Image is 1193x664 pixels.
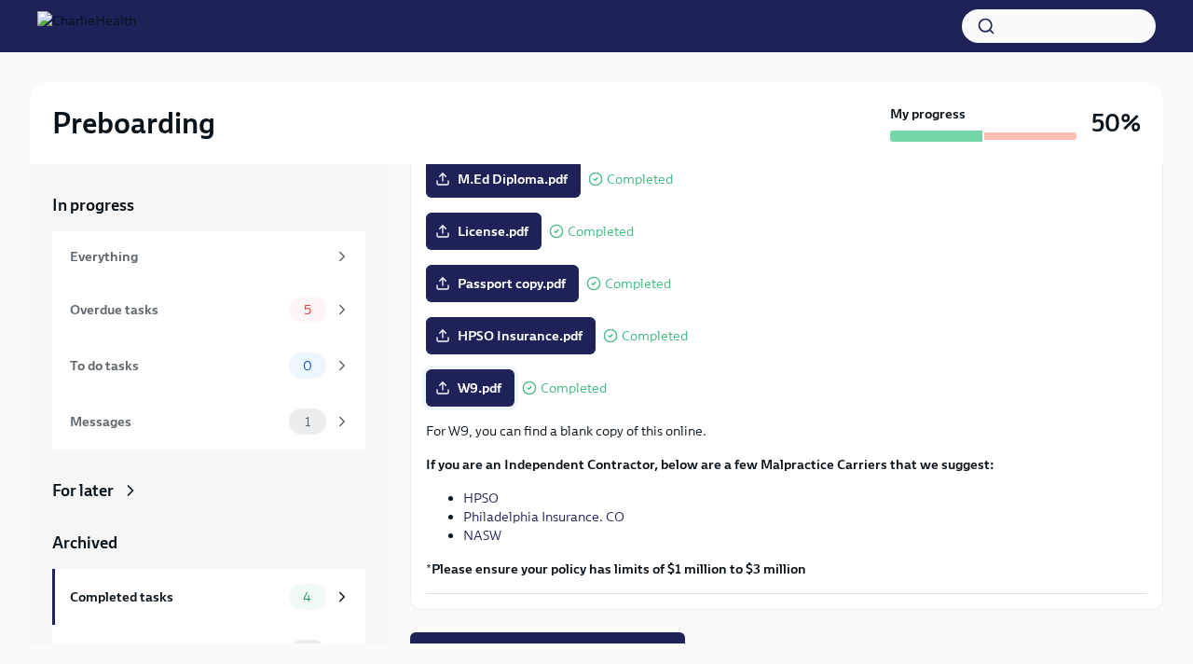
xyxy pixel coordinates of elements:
[70,299,281,320] div: Overdue tasks
[52,394,365,450] a: Messages1
[70,246,326,267] div: Everything
[294,415,322,429] span: 1
[607,173,673,187] span: Completed
[423,642,672,660] span: Next task : Complete your drug screening
[52,104,215,142] h2: Preboarding
[52,479,365,502] a: For later
[541,381,607,395] span: Completed
[426,456,994,473] strong: If you are an Independent Contractor, below are a few Malpractice Carriers that we suggest:
[70,587,281,607] div: Completed tasks
[426,317,596,354] label: HPSO Insurance.pdf
[292,359,323,373] span: 0
[426,213,542,250] label: License.pdf
[568,225,634,239] span: Completed
[432,560,806,577] strong: Please ensure your policy has limits of $1 million to $3 million
[463,508,624,525] a: Philadelphia Insurance. CO
[426,265,579,302] label: Passport copy.pdf
[70,355,281,376] div: To do tasks
[52,282,365,338] a: Overdue tasks5
[1091,106,1141,140] h3: 50%
[293,303,322,317] span: 5
[426,422,1147,440] p: For W9, you can find a blank copy of this online.
[439,170,568,188] span: M.Ed Diploma.pdf
[70,643,281,663] div: Optional tasks
[52,231,365,282] a: Everything
[426,160,581,198] label: M.Ed Diploma.pdf
[439,222,528,241] span: License.pdf
[439,379,501,397] span: W9.pdf
[52,479,114,502] div: For later
[52,338,365,394] a: To do tasks0
[890,104,966,123] strong: My progress
[605,277,671,291] span: Completed
[463,490,499,506] a: HPSO
[52,194,365,216] a: In progress
[426,369,514,407] label: W9.pdf
[622,329,688,343] span: Completed
[37,11,136,41] img: CharlieHealth
[463,527,501,544] a: NASW
[439,274,566,293] span: Passport copy.pdf
[70,411,281,432] div: Messages
[439,326,583,345] span: HPSO Insurance.pdf
[292,590,322,604] span: 4
[52,569,365,625] a: Completed tasks4
[52,532,365,554] a: Archived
